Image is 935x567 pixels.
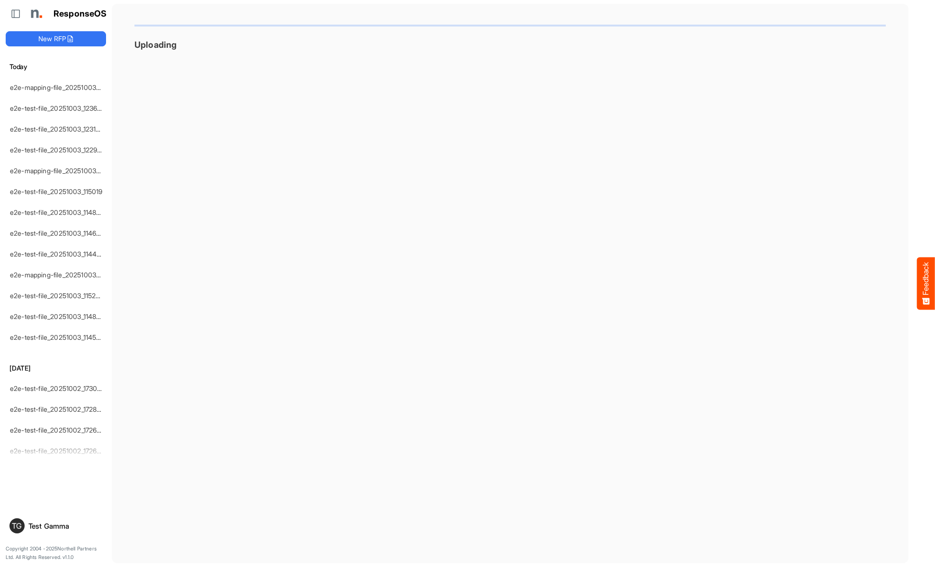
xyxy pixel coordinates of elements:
[6,545,106,561] p: Copyright 2004 - 2025 Northell Partners Ltd. All Rights Reserved. v 1.1.0
[10,187,103,195] a: e2e-test-file_20251003_115019
[917,257,935,310] button: Feedback
[10,208,105,216] a: e2e-test-file_20251003_114842
[10,104,106,112] a: e2e-test-file_20251003_123640
[10,125,104,133] a: e2e-test-file_20251003_123146
[10,271,120,279] a: e2e-mapping-file_20251003_105358
[26,4,45,23] img: Northell
[10,292,104,300] a: e2e-test-file_20251003_115234
[12,522,22,530] span: TG
[53,9,107,19] h1: ResponseOS
[10,426,105,434] a: e2e-test-file_20251002_172647
[10,167,118,175] a: e2e-mapping-file_20251003_115256
[134,40,886,50] h3: Uploading
[10,312,104,320] a: e2e-test-file_20251003_114835
[10,384,104,392] a: e2e-test-file_20251002_173041
[6,62,106,72] h6: Today
[28,523,102,530] div: Test Gamma
[10,146,106,154] a: e2e-test-file_20251003_122949
[10,333,105,341] a: e2e-test-file_20251003_114502
[10,83,120,91] a: e2e-mapping-file_20251003_124057
[10,229,104,237] a: e2e-test-file_20251003_114625
[10,405,105,413] a: e2e-test-file_20251002_172858
[6,31,106,46] button: New RFP
[10,250,104,258] a: e2e-test-file_20251003_114427
[6,363,106,373] h6: [DATE]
